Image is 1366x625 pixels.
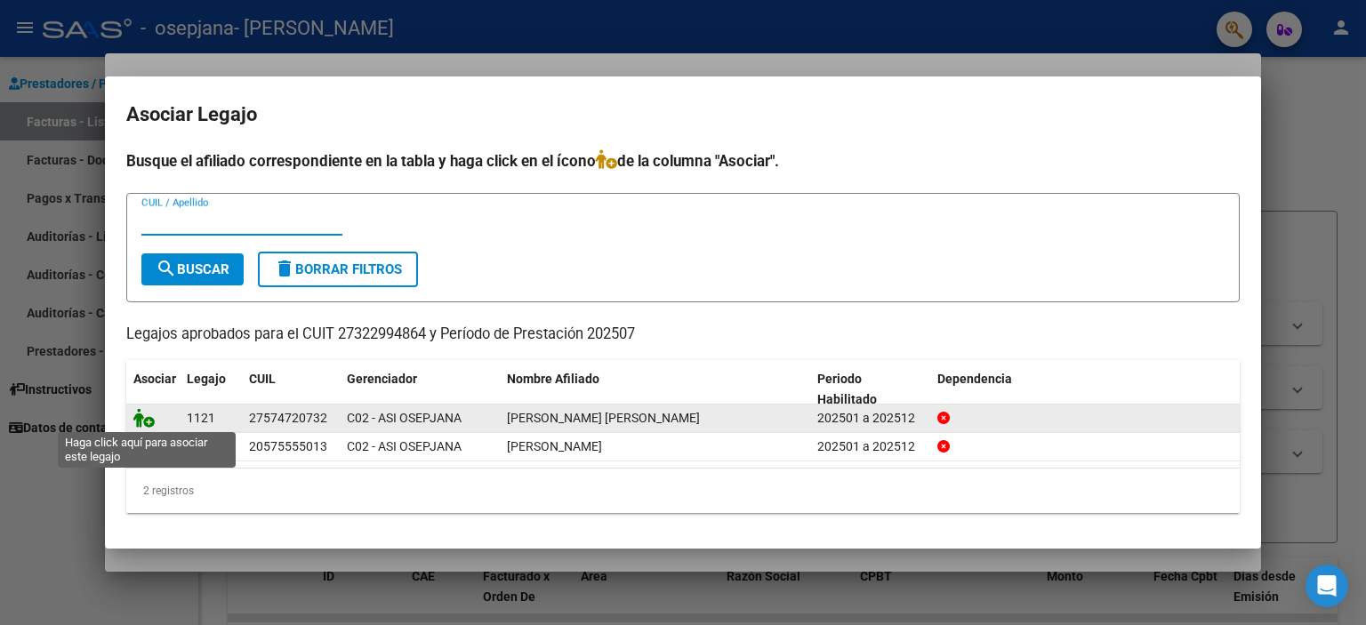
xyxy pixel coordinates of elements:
[930,360,1241,419] datatable-header-cell: Dependencia
[507,439,602,453] span: MARQUEZ LUCAS DAMIAN
[141,253,244,285] button: Buscar
[340,360,500,419] datatable-header-cell: Gerenciador
[126,469,1240,513] div: 2 registros
[817,437,923,457] div: 202501 a 202512
[507,372,599,386] span: Nombre Afiliado
[180,360,242,419] datatable-header-cell: Legajo
[133,372,176,386] span: Asociar
[242,360,340,419] datatable-header-cell: CUIL
[274,261,402,277] span: Borrar Filtros
[258,252,418,287] button: Borrar Filtros
[156,258,177,279] mat-icon: search
[817,372,877,406] span: Periodo Habilitado
[347,411,462,425] span: C02 - ASI OSEPJANA
[249,408,327,429] div: 27574720732
[126,98,1240,132] h2: Asociar Legajo
[249,437,327,457] div: 20575555013
[187,372,226,386] span: Legajo
[810,360,930,419] datatable-header-cell: Periodo Habilitado
[126,324,1240,346] p: Legajos aprobados para el CUIT 27322994864 y Período de Prestación 202507
[126,360,180,419] datatable-header-cell: Asociar
[187,439,215,453] span: 1020
[817,408,923,429] div: 202501 a 202512
[249,372,276,386] span: CUIL
[347,439,462,453] span: C02 - ASI OSEPJANA
[500,360,810,419] datatable-header-cell: Nombre Afiliado
[937,372,1012,386] span: Dependencia
[274,258,295,279] mat-icon: delete
[187,411,215,425] span: 1121
[1306,565,1348,607] div: Open Intercom Messenger
[156,261,229,277] span: Buscar
[126,149,1240,172] h4: Busque el afiliado correspondiente en la tabla y haga click en el ícono de la columna "Asociar".
[347,372,417,386] span: Gerenciador
[507,411,700,425] span: BAEZ VERDUN OLIVIA CATALINA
